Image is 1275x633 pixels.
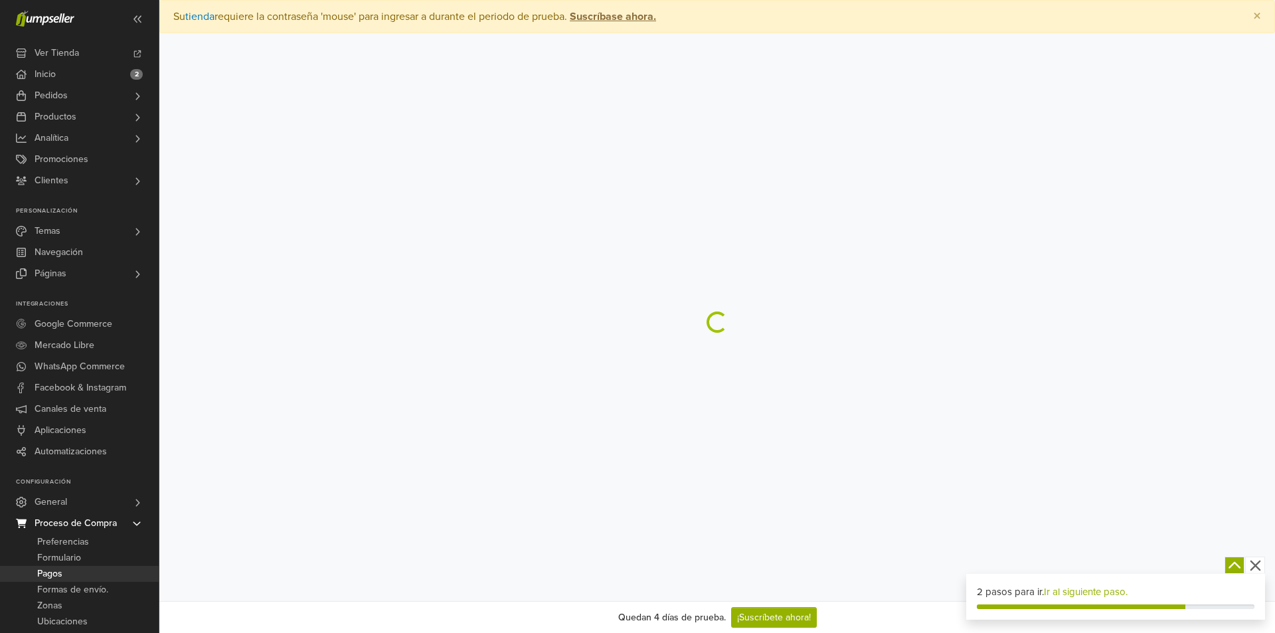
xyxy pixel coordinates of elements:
[37,550,81,566] span: Formulario
[35,221,60,242] span: Temas
[37,598,62,614] span: Zonas
[35,106,76,128] span: Productos
[570,10,656,23] strong: Suscríbase ahora.
[35,43,79,64] span: Ver Tienda
[35,335,94,356] span: Mercado Libre
[35,399,106,420] span: Canales de venta
[35,377,126,399] span: Facebook & Instagram
[1240,1,1274,33] button: Close
[35,263,66,284] span: Páginas
[35,356,125,377] span: WhatsApp Commerce
[35,85,68,106] span: Pedidos
[35,314,112,335] span: Google Commerce
[35,149,88,170] span: Promociones
[1044,586,1128,598] a: Ir al siguiente paso.
[37,614,88,630] span: Ubicaciones
[1253,7,1261,26] span: ×
[35,128,68,149] span: Analítica
[37,582,108,598] span: Formas de envío.
[35,170,68,191] span: Clientes
[35,242,83,263] span: Navegación
[35,513,117,534] span: Proceso de Compra
[567,10,656,23] a: Suscríbase ahora.
[37,534,89,550] span: Preferencias
[35,441,107,462] span: Automatizaciones
[16,478,159,486] p: Configuración
[35,492,67,513] span: General
[977,585,1254,600] div: 2 pasos para ir.
[130,69,143,80] span: 2
[731,607,817,628] a: ¡Suscríbete ahora!
[16,300,159,308] p: Integraciones
[37,566,62,582] span: Pagos
[35,64,56,85] span: Inicio
[16,207,159,215] p: Personalización
[185,10,214,23] a: tienda
[35,420,86,441] span: Aplicaciones
[618,610,726,624] div: Quedan 4 días de prueba.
